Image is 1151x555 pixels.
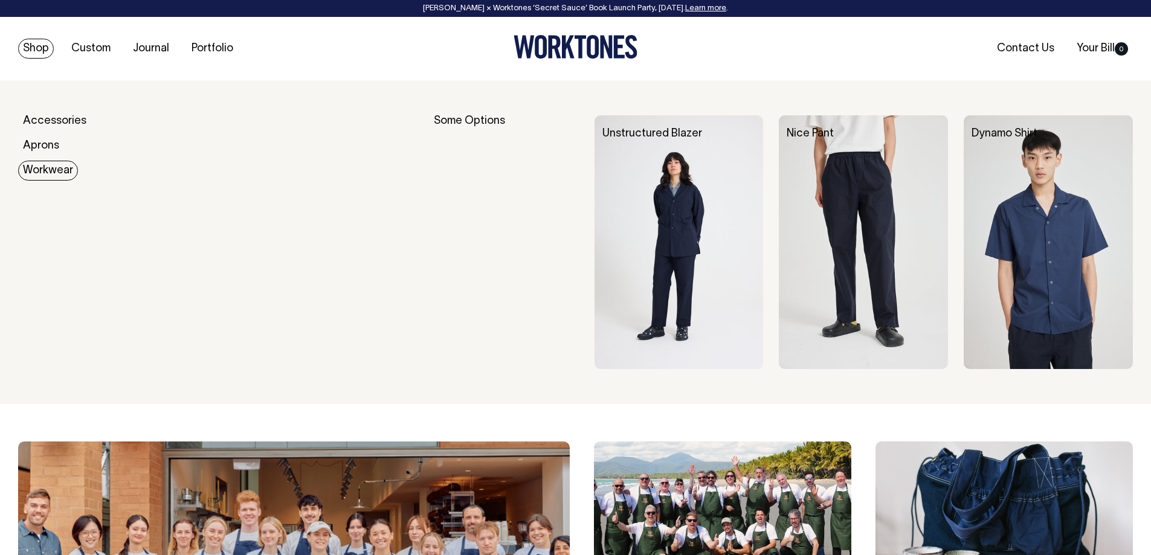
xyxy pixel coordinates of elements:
div: Some Options [434,115,579,369]
a: Your Bill0 [1072,39,1133,59]
a: Shop [18,39,54,59]
a: Nice Pant [787,129,834,139]
span: 0 [1115,42,1128,56]
a: Custom [66,39,115,59]
img: Dynamo Shirt [964,115,1133,369]
a: Aprons [18,136,64,156]
a: Contact Us [992,39,1059,59]
a: Workwear [18,161,78,181]
a: Learn more [685,5,726,12]
div: [PERSON_NAME] × Worktones ‘Secret Sauce’ Book Launch Party, [DATE]. . [12,4,1139,13]
a: Accessories [18,111,91,131]
a: Portfolio [187,39,238,59]
img: Unstructured Blazer [595,115,764,369]
a: Dynamo Shirt [972,129,1037,139]
a: Unstructured Blazer [602,129,702,139]
img: Nice Pant [779,115,948,369]
a: Journal [128,39,174,59]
